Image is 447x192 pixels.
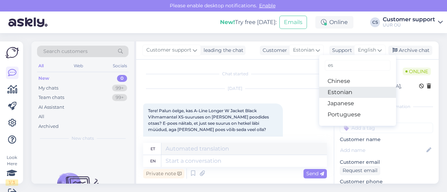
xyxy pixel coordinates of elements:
[315,16,353,29] div: Online
[38,104,64,111] div: AI Assistant
[6,179,18,186] div: 1 / 3
[319,76,396,87] a: Chinese
[340,123,433,133] input: Add a tag
[151,143,155,155] div: et
[112,94,127,101] div: 99+
[340,136,433,143] p: Customer name
[143,71,327,77] div: Chat started
[38,75,49,82] div: New
[260,47,287,54] div: Customer
[38,94,64,101] div: Team chats
[383,22,435,28] div: UUR OÜ
[220,18,277,26] div: Try free [DATE]:
[340,146,425,154] input: Add name
[117,75,127,82] div: 0
[340,166,380,175] div: Request email
[358,46,376,54] span: English
[325,60,390,71] input: Type to filter...
[112,85,127,92] div: 99+
[383,17,435,22] div: Customer support
[293,46,314,54] span: Estonian
[6,154,18,186] div: Look Here
[143,169,184,178] div: Private note
[146,46,191,54] span: Customer support
[340,159,433,166] p: Customer email
[148,108,270,132] span: Tere! Palun öelge, kas A-Line Longer W Jacket Black Vihmamantel XS-suuruses on [PERSON_NAME] pood...
[388,46,432,55] div: Archive chat
[279,16,307,29] button: Emails
[340,178,433,185] p: Customer phone
[72,61,85,70] div: Web
[6,47,19,58] img: Askly Logo
[150,155,156,167] div: en
[201,47,243,54] div: leading the chat
[43,48,88,55] span: Search customers
[403,68,431,75] span: Online
[143,85,327,92] div: [DATE]
[72,135,94,141] span: New chats
[306,170,324,177] span: Send
[319,98,396,109] a: Japanese
[220,19,235,25] b: New!
[329,47,352,54] div: Support
[111,61,129,70] div: Socials
[38,85,58,92] div: My chats
[319,87,396,98] a: Estonian
[37,61,45,70] div: All
[370,17,380,27] div: CS
[38,123,59,130] div: Archived
[383,17,443,28] a: Customer supportUUR OÜ
[319,109,396,120] a: Portuguese
[257,2,278,9] span: Enable
[38,113,44,120] div: All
